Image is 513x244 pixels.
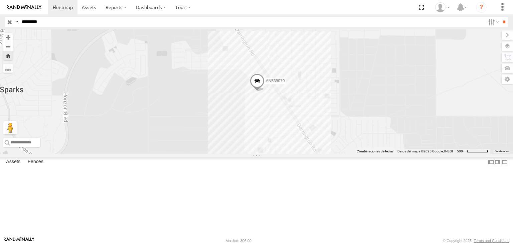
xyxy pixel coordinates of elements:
[14,17,19,27] label: Search Query
[501,157,508,167] label: Hide Summary Table
[357,149,393,154] button: Combinaciones de teclas
[7,5,41,10] img: rand-logo.svg
[3,121,17,134] button: Arrastra el hombrecito naranja al mapa para abrir Street View
[3,33,13,42] button: Zoom in
[495,150,509,153] a: Condiciones (se abre en una nueva pestaña)
[3,42,13,51] button: Zoom out
[24,157,47,167] label: Fences
[3,64,13,73] label: Measure
[4,237,34,244] a: Visit our Website
[494,157,501,167] label: Dock Summary Table to the Right
[3,51,13,60] button: Zoom Home
[3,157,24,167] label: Assets
[397,149,453,153] span: Datos del mapa ©2025 Google, INEGI
[266,79,285,83] span: AN539079
[488,157,494,167] label: Dock Summary Table to the Left
[457,149,467,153] span: 500 m
[486,17,500,27] label: Search Filter Options
[226,239,251,243] div: Version: 306.00
[474,239,509,243] a: Terms and Conditions
[476,2,487,13] i: ?
[433,2,452,12] div: Irving Rodriguez
[455,149,490,154] button: Escala del mapa: 500 m por 61 píxeles
[443,239,509,243] div: © Copyright 2025 -
[502,75,513,84] label: Map Settings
